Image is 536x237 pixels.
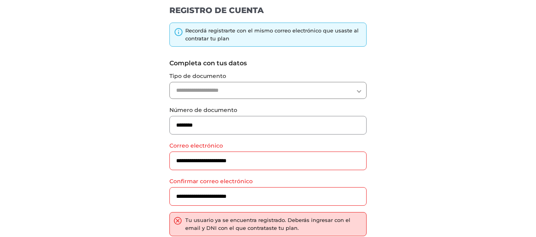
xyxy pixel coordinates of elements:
[169,59,367,68] label: Completa con tus datos
[185,27,362,42] div: Recordá registrarte con el mismo correo electrónico que usaste al contratar tu plan
[169,72,367,80] label: Tipo de documento
[169,142,367,150] label: Correo electrónico
[169,106,367,114] label: Número de documento
[169,177,367,186] label: Confirmar correo electrónico
[185,216,362,232] div: Tu usuario ya se encuentra registrado. Deberás ingresar con el email y DNI con el que contrataste...
[169,5,367,15] h1: REGISTRO DE CUENTA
